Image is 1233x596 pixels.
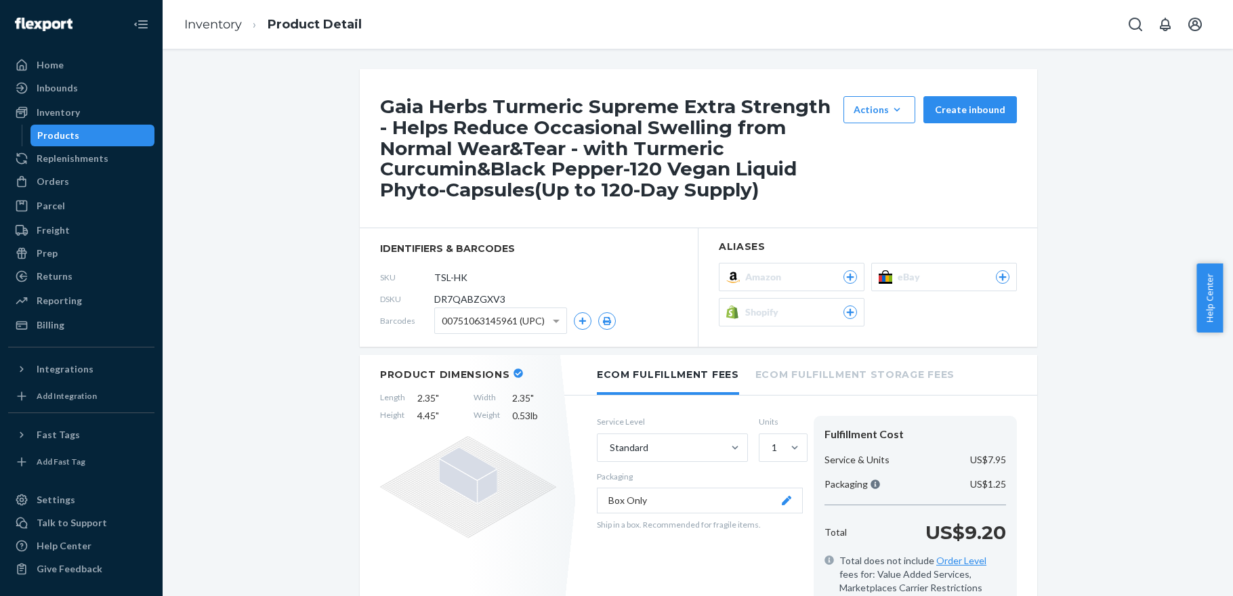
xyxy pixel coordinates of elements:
[936,555,986,566] a: Order Level
[8,54,154,76] a: Home
[37,81,78,95] div: Inbounds
[8,148,154,169] a: Replenishments
[380,242,677,255] span: identifiers & barcodes
[37,247,58,260] div: Prep
[8,451,154,473] a: Add Fast Tag
[8,102,154,123] a: Inventory
[610,441,648,454] div: Standard
[380,409,405,423] span: Height
[8,242,154,264] a: Prep
[8,512,154,534] a: Talk to Support
[8,535,154,557] a: Help Center
[772,441,777,454] div: 1
[37,456,85,467] div: Add Fast Tag
[37,58,64,72] div: Home
[530,392,534,404] span: "
[8,265,154,287] a: Returns
[37,539,91,553] div: Help Center
[8,314,154,336] a: Billing
[8,171,154,192] a: Orders
[37,390,97,402] div: Add Integration
[442,310,545,333] span: 00751063145961 (UPC)
[380,391,405,405] span: Length
[380,272,434,283] span: SKU
[597,355,739,395] li: Ecom Fulfillment Fees
[37,199,65,213] div: Parcel
[759,416,803,427] label: Units
[597,416,748,427] label: Service Level
[923,96,1017,123] button: Create inbound
[434,293,505,306] span: DR7QABZGXV3
[30,125,155,146] a: Products
[37,362,93,376] div: Integrations
[15,18,72,31] img: Flexport logo
[37,106,80,119] div: Inventory
[37,428,80,442] div: Fast Tags
[37,175,69,188] div: Orders
[745,305,784,319] span: Shopify
[755,355,955,392] li: Ecom Fulfillment Storage Fees
[8,385,154,407] a: Add Integration
[380,96,837,200] h1: Gaia Herbs Turmeric Supreme Extra Strength - Helps Reduce Occasional Swelling from Normal Wear&Te...
[268,17,362,32] a: Product Detail
[173,5,373,45] ol: breadcrumbs
[898,270,925,284] span: eBay
[37,562,102,576] div: Give Feedback
[871,263,1017,291] button: eBay
[37,294,82,307] div: Reporting
[184,17,242,32] a: Inventory
[37,223,70,237] div: Freight
[37,270,72,283] div: Returns
[436,410,439,421] span: "
[8,77,154,99] a: Inbounds
[512,409,556,423] span: 0.53 lb
[719,298,864,326] button: Shopify
[37,318,64,332] div: Billing
[719,263,864,291] button: Amazon
[37,129,79,142] div: Products
[608,441,610,454] input: Standard
[770,441,772,454] input: 1
[925,519,1006,546] p: US$9.20
[824,526,847,539] p: Total
[1122,11,1149,38] button: Open Search Box
[597,519,803,530] p: Ship in a box. Recommended for fragile items.
[1152,11,1179,38] button: Open notifications
[127,11,154,38] button: Close Navigation
[380,368,510,381] h2: Product Dimensions
[380,293,434,305] span: DSKU
[37,516,107,530] div: Talk to Support
[8,290,154,312] a: Reporting
[854,103,905,116] div: Actions
[380,315,434,326] span: Barcodes
[417,391,461,405] span: 2.35
[824,427,1006,442] div: Fulfillment Cost
[719,242,1017,252] h2: Aliases
[597,488,803,513] button: Box Only
[745,270,787,284] span: Amazon
[970,477,1006,491] p: US$1.25
[8,558,154,580] button: Give Feedback
[824,477,880,491] p: Packaging
[417,409,461,423] span: 4.45
[8,195,154,217] a: Parcel
[37,493,75,507] div: Settings
[436,392,439,404] span: "
[37,152,108,165] div: Replenishments
[824,453,890,467] p: Service & Units
[8,489,154,511] a: Settings
[8,219,154,241] a: Freight
[8,358,154,380] button: Integrations
[970,453,1006,467] p: US$7.95
[1182,11,1209,38] button: Open account menu
[597,471,803,482] p: Packaging
[1196,263,1223,333] button: Help Center
[474,391,500,405] span: Width
[474,409,500,423] span: Weight
[843,96,915,123] button: Actions
[512,391,556,405] span: 2.35
[8,424,154,446] button: Fast Tags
